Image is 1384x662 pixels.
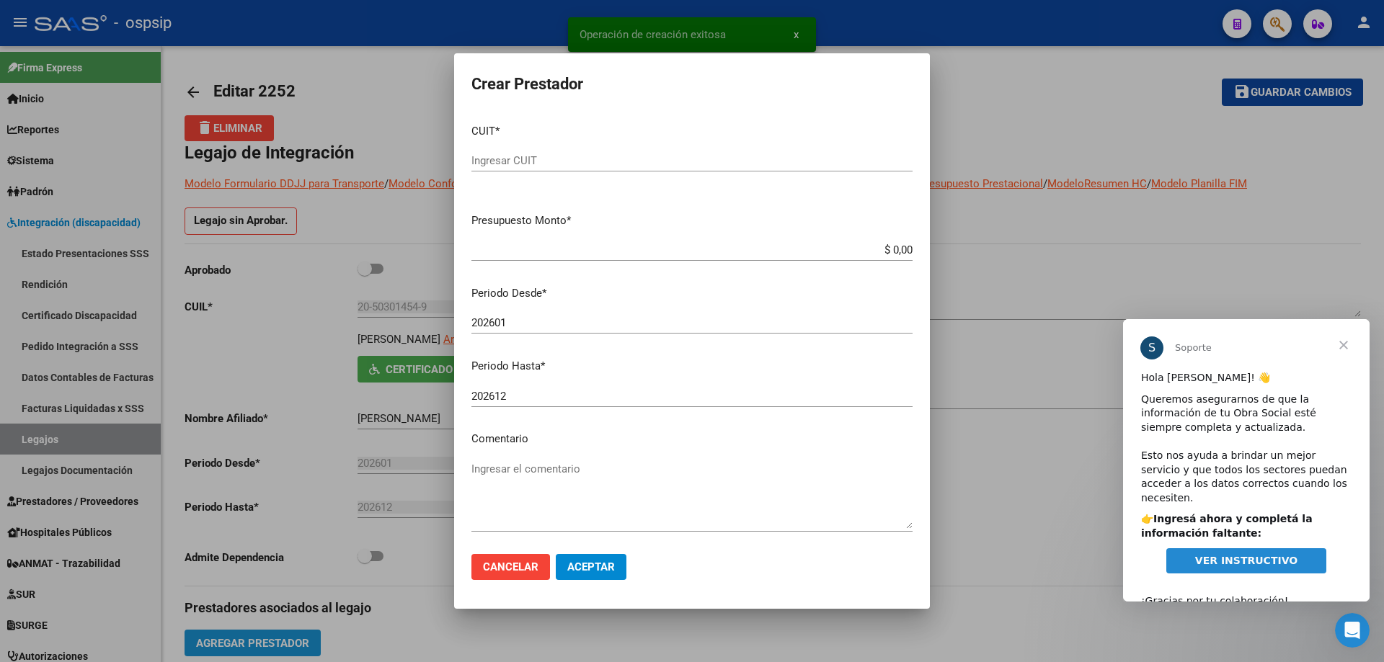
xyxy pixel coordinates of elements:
iframe: Intercom live chat [1335,613,1370,648]
span: Aceptar [567,560,615,573]
iframe: Intercom live chat mensaje [1123,319,1370,601]
p: Comentario [471,431,913,447]
p: Presupuesto Monto [471,213,913,229]
p: Periodo Desde [471,285,913,302]
p: CUIT [471,123,913,140]
h2: Crear Prestador [471,71,913,98]
button: Aceptar [556,554,626,580]
div: ¡Gracias por tu colaboración! ​ [18,261,229,303]
p: Periodo Hasta [471,358,913,375]
span: Cancelar [483,560,538,573]
button: Cancelar [471,554,550,580]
